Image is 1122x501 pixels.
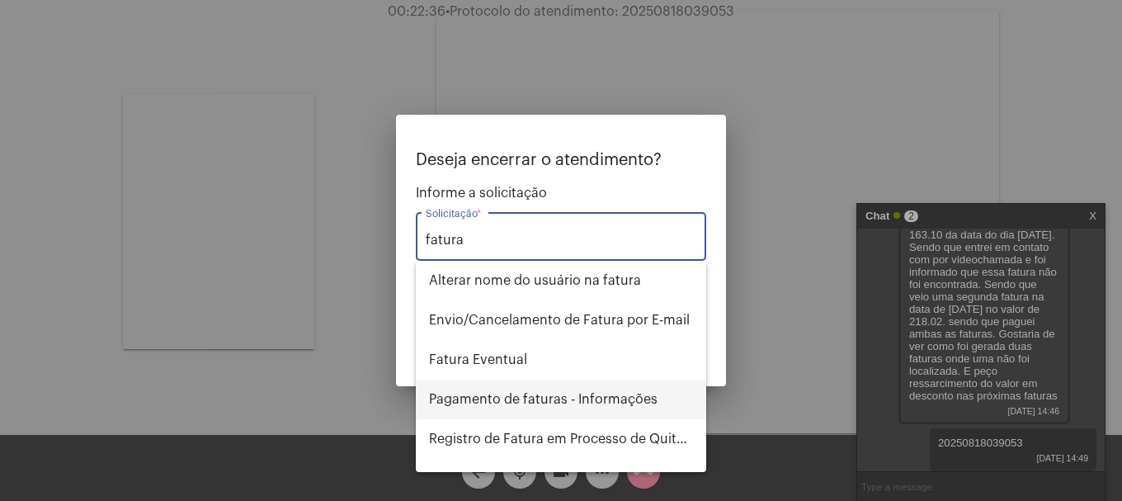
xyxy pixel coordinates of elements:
p: Deseja encerrar o atendimento? [416,151,706,169]
span: Fatura Eventual [429,340,693,380]
input: Buscar solicitação [426,233,696,248]
span: Pagamento de faturas - Informações [429,380,693,419]
span: Solicitar 2a via da Fatura (Correio/[GEOGRAPHIC_DATA]/Email) [429,459,693,499]
span: Envio/Cancelamento de Fatura por E-mail [429,300,693,340]
span: Registro de Fatura em Processo de Quitação [429,419,693,459]
span: Alterar nome do usuário na fatura [429,261,693,300]
span: Informe a solicitação [416,186,706,201]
